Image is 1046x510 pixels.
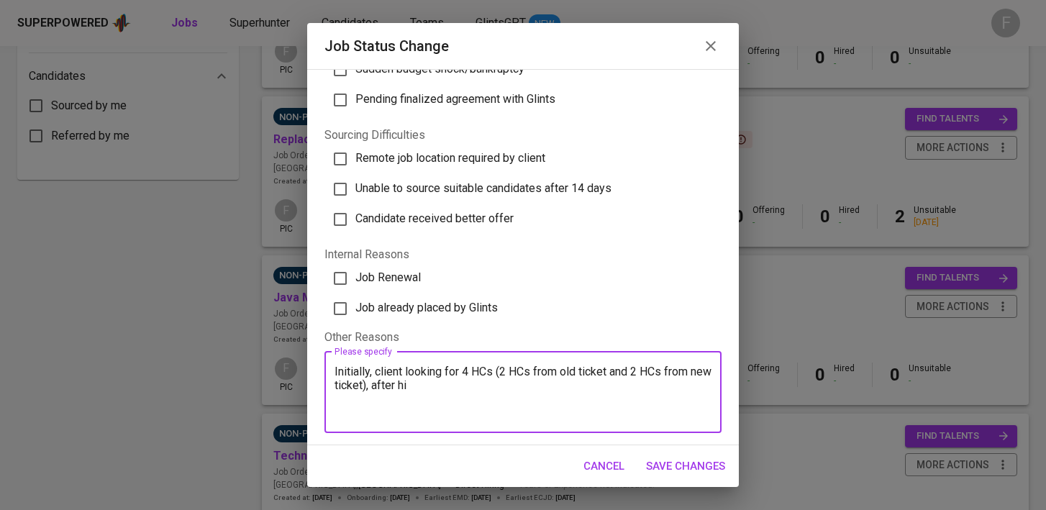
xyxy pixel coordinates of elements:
span: Unable to source suitable candidates after 14 days [355,181,611,195]
span: Candidate received better offer [355,211,514,225]
span: Cancel [583,457,624,475]
h6: Job status change [324,35,449,58]
span: Job already placed by Glints [355,301,498,314]
p: Sourcing Difficulties [324,127,722,144]
span: Job Renewal [355,270,421,284]
span: Remote job location required by client [355,151,545,165]
span: Pending finalized agreement with Glints [355,92,555,106]
span: Save Changes [646,457,725,475]
button: Cancel [576,451,632,481]
p: Internal Reasons [324,246,722,263]
span: Sudden budget shock/bankruptcy [355,62,524,76]
div: Other Reasons [324,329,722,346]
button: Save Changes [638,451,733,481]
